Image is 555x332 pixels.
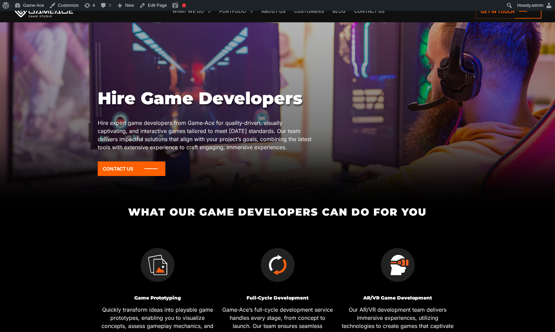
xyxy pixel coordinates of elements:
h3: Full-Сycle Development [220,295,335,301]
img: Full-Сycle Development [261,248,295,282]
h1: Hire Game Developers [98,88,314,109]
div: Focus keyphrase not set [182,3,186,7]
img: Game Prototyping [141,248,175,282]
h2: What Our Game Developers Can Do for You [97,206,458,218]
h3: AR/VR Game Development [340,295,455,301]
h3: Game Prototyping [100,295,215,301]
a: Contact Us [98,161,165,176]
img: AR/VR Game Development [381,248,415,282]
a: Get in touch [476,4,541,19]
p: Hire expert game developers from Game-Ace for quality-driven, visually captivating, and interacti... [98,119,314,151]
span: admin [532,3,544,8]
